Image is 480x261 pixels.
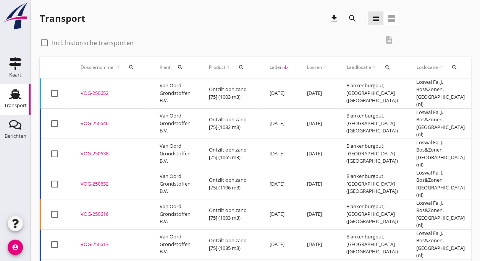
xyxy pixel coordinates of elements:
td: [DATE] [298,169,337,199]
span: Product [209,64,225,71]
div: VOG-250632 [81,180,141,188]
i: search [177,64,183,70]
td: Loswal Fa. J. Bos&Zonen, [GEOGRAPHIC_DATA] (nl) [407,108,474,139]
i: search [238,64,244,70]
i: arrow_upward [322,64,328,70]
i: arrow_upward [371,64,378,70]
div: Transport [40,12,85,24]
td: Loswal Fa. J. Bos&Zonen, [GEOGRAPHIC_DATA] (nl) [407,229,474,259]
i: arrow_upward [115,64,121,70]
td: Blankenburgput, [GEOGRAPHIC_DATA] ([GEOGRAPHIC_DATA]) [337,199,407,229]
div: VOG-250646 [81,120,141,127]
td: Van Oord Grondstoffen B.V. [150,199,200,229]
td: [DATE] [260,108,298,139]
td: Loswal Fa. J. Bos&Zonen, [GEOGRAPHIC_DATA] (nl) [407,139,474,169]
td: [DATE] [260,139,298,169]
td: Blankenburgput, [GEOGRAPHIC_DATA] ([GEOGRAPHIC_DATA]) [337,108,407,139]
td: Van Oord Grondstoffen B.V. [150,169,200,199]
td: Blankenburgput, [GEOGRAPHIC_DATA] ([GEOGRAPHIC_DATA]) [337,139,407,169]
td: Ontzilt oph.zand [75] (1003 m3) [200,78,260,109]
td: Van Oord Grondstoffen B.V. [150,229,200,259]
td: Blankenburgput, [GEOGRAPHIC_DATA] ([GEOGRAPHIC_DATA]) [337,229,407,259]
td: [DATE] [298,199,337,229]
img: logo-small.a267ee39.svg [2,2,29,30]
i: download [330,14,339,23]
i: search [348,14,357,23]
td: Loswal Fa. J. Bos&Zonen, [GEOGRAPHIC_DATA] (nl) [407,78,474,109]
i: search [451,64,457,70]
i: arrow_upward [225,64,231,70]
span: Laadlocatie [346,64,371,71]
td: Ontzilt oph.zand [75] (1082 m3) [200,108,260,139]
td: [DATE] [260,229,298,259]
div: Berichten [5,134,26,139]
td: [DATE] [298,229,337,259]
i: search [128,64,134,70]
td: Loswal Fa. J. Bos&Zonen, [GEOGRAPHIC_DATA] (nl) [407,169,474,199]
td: Loswal Fa. J. Bos&Zonen, [GEOGRAPHIC_DATA] (nl) [407,199,474,229]
td: [DATE] [298,139,337,169]
td: Van Oord Grondstoffen B.V. [150,139,200,169]
td: Ontzilt oph.zand [75] (1003 m3) [200,199,260,229]
span: Lossen [307,64,322,71]
td: Ontzilt oph.zand [75] (1085 m3) [200,229,260,259]
div: VOG-250616 [81,210,141,218]
td: [DATE] [298,78,337,109]
i: view_agenda [387,14,396,23]
td: [DATE] [260,199,298,229]
td: Ontzilt oph.zand [75] (1065 m3) [200,139,260,169]
td: [DATE] [298,108,337,139]
td: Blankenburgput, [GEOGRAPHIC_DATA] ([GEOGRAPHIC_DATA]) [337,169,407,199]
div: VOG-250613 [81,241,141,248]
span: Dossiernummer [81,64,115,71]
div: Transport [4,103,27,108]
div: VOG-250652 [81,90,141,97]
td: Van Oord Grondstoffen B.V. [150,108,200,139]
div: VOG-250638 [81,150,141,158]
td: [DATE] [260,78,298,109]
div: Klant [160,58,191,77]
td: Blankenburgput, [GEOGRAPHIC_DATA] ([GEOGRAPHIC_DATA]) [337,78,407,109]
i: search [385,64,391,70]
td: Ontzilt oph.zand [75] (1106 m3) [200,169,260,199]
td: Van Oord Grondstoffen B.V. [150,78,200,109]
div: Kaart [9,72,21,77]
i: account_circle [8,240,23,255]
td: [DATE] [260,169,298,199]
label: Incl. historische transporten [52,39,134,47]
i: arrow_downward [283,64,289,70]
span: Laden [270,64,283,71]
i: arrow_upward [438,64,444,70]
i: view_headline [371,14,380,23]
span: Loslocatie [416,64,438,71]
